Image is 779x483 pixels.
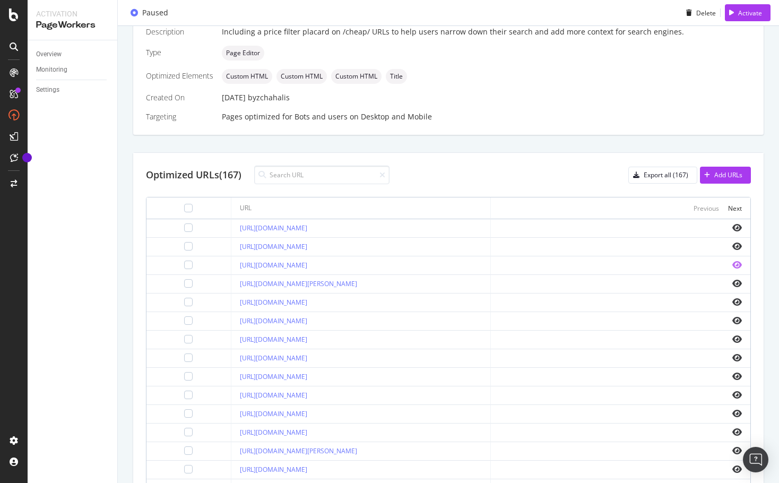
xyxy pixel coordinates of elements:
div: Paused [142,7,168,18]
button: Delete [682,4,716,21]
div: Pages optimized for on [222,111,751,122]
i: eye [732,279,742,288]
a: [URL][DOMAIN_NAME] [240,298,307,307]
button: Export all (167) [628,167,697,184]
i: eye [732,335,742,343]
i: eye [732,428,742,436]
div: Optimized URLs (167) [146,168,241,182]
div: Previous [694,204,719,213]
button: Previous [694,202,719,214]
i: eye [732,465,742,473]
div: Description [146,27,213,37]
div: PageWorkers [36,19,109,31]
a: [URL][DOMAIN_NAME] [240,409,307,418]
div: by zchahalis [248,92,290,103]
div: Desktop and Mobile [361,111,432,122]
a: [URL][DOMAIN_NAME] [240,391,307,400]
div: Targeting [146,111,213,122]
div: Tooltip anchor [22,153,32,162]
button: Next [728,202,742,214]
div: Next [728,204,742,213]
div: neutral label [276,69,327,84]
div: neutral label [331,69,382,84]
span: Title [390,73,403,80]
div: Activation [36,8,109,19]
div: [DATE] [222,92,751,103]
div: Including a price filter placard on /cheap/ URLs to help users narrow down their search and add m... [222,27,751,37]
span: Page Editor [226,50,260,56]
button: Activate [725,4,771,21]
div: neutral label [222,69,272,84]
a: [URL][DOMAIN_NAME][PERSON_NAME] [240,446,357,455]
i: eye [732,298,742,306]
i: eye [732,391,742,399]
div: URL [240,203,252,213]
i: eye [732,242,742,251]
div: Created On [146,92,213,103]
i: eye [732,316,742,325]
a: [URL][DOMAIN_NAME] [240,428,307,437]
a: [URL][DOMAIN_NAME] [240,372,307,381]
div: neutral label [386,69,407,84]
span: Custom HTML [226,73,268,80]
div: Overview [36,49,62,60]
button: Add URLs [700,167,751,184]
span: Custom HTML [281,73,323,80]
div: Export all (167) [644,170,688,179]
div: Monitoring [36,64,67,75]
div: neutral label [222,46,264,61]
a: Overview [36,49,110,60]
span: Custom HTML [335,73,377,80]
div: Settings [36,84,59,96]
i: eye [732,446,742,455]
a: [URL][DOMAIN_NAME] [240,465,307,474]
div: Type [146,47,213,58]
a: [URL][DOMAIN_NAME] [240,242,307,251]
i: eye [732,261,742,269]
div: Add URLs [714,170,742,179]
a: [URL][DOMAIN_NAME] [240,353,307,363]
div: Open Intercom Messenger [743,447,768,472]
a: Monitoring [36,64,110,75]
div: Activate [738,8,762,17]
div: Bots and users [295,111,348,122]
div: Delete [696,8,716,17]
div: Optimized Elements [146,71,213,81]
input: Search URL [254,166,389,184]
a: [URL][DOMAIN_NAME] [240,261,307,270]
i: eye [732,353,742,362]
i: eye [732,372,742,381]
i: eye [732,409,742,418]
a: Settings [36,84,110,96]
a: [URL][DOMAIN_NAME] [240,316,307,325]
a: [URL][DOMAIN_NAME][PERSON_NAME] [240,279,357,288]
a: [URL][DOMAIN_NAME] [240,335,307,344]
i: eye [732,223,742,232]
a: [URL][DOMAIN_NAME] [240,223,307,232]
